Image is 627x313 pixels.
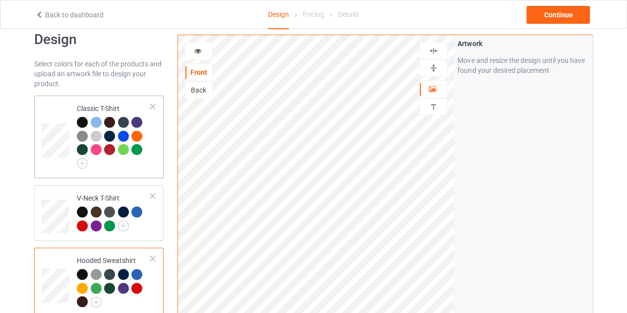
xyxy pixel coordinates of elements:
img: svg+xml;base64,PD94bWwgdmVyc2lvbj0iMS4wIiBlbmNvZGluZz0iVVRGLTgiPz4KPHN2ZyB3aWR0aD0iMjJweCIgaGVpZ2... [118,220,129,231]
h1: Design [34,31,164,49]
div: V-Neck T-Shirt [34,185,164,241]
div: Back [185,85,212,95]
div: Classic T-Shirt [77,104,151,165]
div: Select colors for each of the products and upload an artwork file to design your product. [34,59,164,89]
div: Hooded Sweatshirt [77,256,151,307]
img: svg%3E%0A [429,63,438,73]
img: heather_texture.png [77,131,88,142]
div: Artwork [457,39,589,49]
img: svg%3E%0A [429,46,438,55]
div: Move and resize the design until you have found your desired placement [457,55,589,75]
a: Back to dashboard [35,11,104,19]
div: Front [185,67,212,77]
div: Classic T-Shirt [34,96,164,178]
img: svg+xml;base64,PD94bWwgdmVyc2lvbj0iMS4wIiBlbmNvZGluZz0iVVRGLTgiPz4KPHN2ZyB3aWR0aD0iMjJweCIgaGVpZ2... [91,297,102,308]
div: Pricing [303,0,324,28]
img: svg+xml;base64,PD94bWwgdmVyc2lvbj0iMS4wIiBlbmNvZGluZz0iVVRGLTgiPz4KPHN2ZyB3aWR0aD0iMjJweCIgaGVpZ2... [77,158,88,169]
img: svg%3E%0A [429,102,438,111]
div: Continue [526,6,590,24]
div: Details [338,0,359,28]
div: Design [268,0,289,29]
div: V-Neck T-Shirt [77,193,151,230]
